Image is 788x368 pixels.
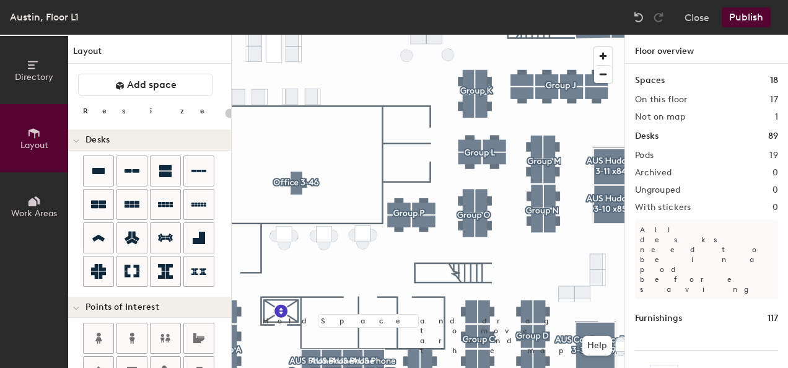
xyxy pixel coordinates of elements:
[85,302,159,312] span: Points of Interest
[652,11,665,24] img: Redo
[722,7,771,27] button: Publish
[770,95,778,105] h2: 17
[127,79,177,91] span: Add space
[768,129,778,143] h1: 89
[582,336,612,356] button: Help
[83,106,220,116] div: Resize
[68,45,231,64] h1: Layout
[11,208,57,219] span: Work Areas
[78,74,213,96] button: Add space
[685,7,709,27] button: Close
[635,168,672,178] h2: Archived
[770,74,778,87] h1: 18
[625,35,788,64] h1: Floor overview
[635,129,659,143] h1: Desks
[20,140,48,151] span: Layout
[635,203,691,212] h2: With stickers
[635,312,682,325] h1: Furnishings
[633,11,645,24] img: Undo
[635,74,665,87] h1: Spaces
[635,185,681,195] h2: Ungrouped
[768,312,778,325] h1: 117
[635,220,778,299] p: All desks need to be in a pod before saving
[85,135,110,145] span: Desks
[773,203,778,212] h2: 0
[635,151,654,160] h2: Pods
[773,185,778,195] h2: 0
[773,168,778,178] h2: 0
[635,95,688,105] h2: On this floor
[635,112,685,122] h2: Not on map
[775,112,778,122] h2: 1
[10,9,79,25] div: Austin, Floor L1
[15,72,53,82] span: Directory
[769,151,778,160] h2: 19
